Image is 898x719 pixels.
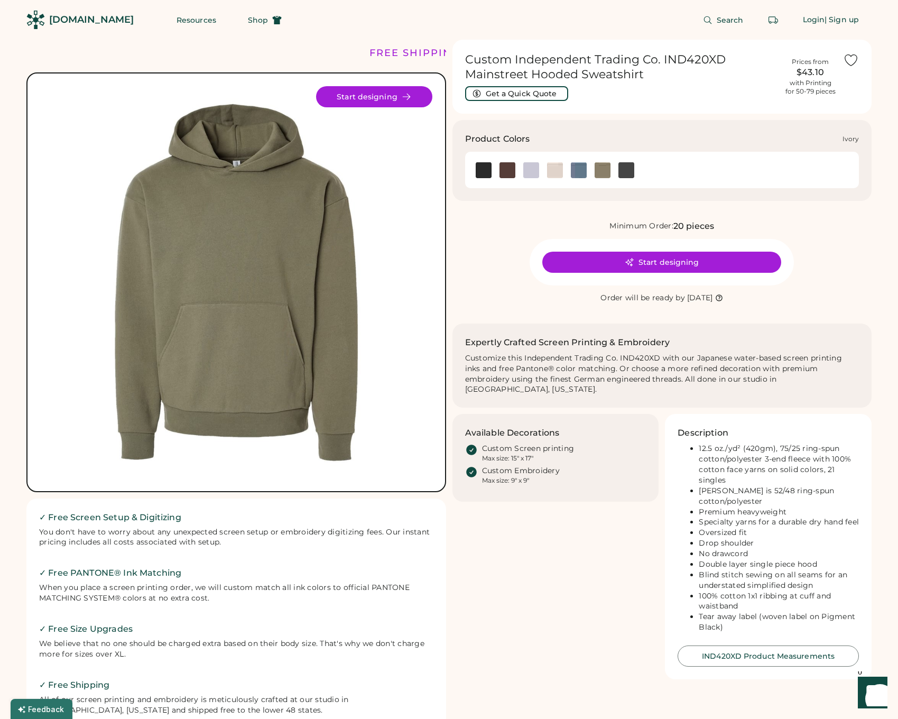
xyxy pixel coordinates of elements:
[699,559,859,570] li: Double layer single piece hood
[316,86,432,107] button: Start designing
[40,86,432,478] img: Independent Trading Co. IND420XD Product Image
[523,162,539,178] div: Grey Heather
[699,570,859,591] li: Blind stitch sewing on all seams for an understated simplified design
[699,538,859,549] li: Drop shoulder
[792,58,829,66] div: Prices from
[39,567,433,579] h2: ✓ Free PANTONE® Ink Matching
[547,162,563,178] div: Ivory
[49,13,134,26] div: [DOMAIN_NAME]
[482,444,575,454] div: Custom Screen printing
[39,527,433,548] div: You don't have to worry about any unexpected screen setup or embroidery digitizing fees. Our inst...
[595,162,610,178] div: Olive
[39,583,433,604] div: When you place a screen printing order, we will custom match all ink colors to official PANTONE M...
[476,162,492,178] div: Black
[699,612,859,633] li: Tear away label (woven label on Pigment Black)
[785,79,836,96] div: with Printing for 50-79 pieces
[717,16,744,24] span: Search
[465,336,670,349] h2: Expertly Crafted Screen Printing & Embroidery
[482,476,529,485] div: Max size: 9" x 9"
[618,162,634,178] div: Pigment Black
[687,293,713,303] div: [DATE]
[39,639,433,660] div: We believe that no one should be charged extra based on their body size. That's why we don't char...
[523,162,539,178] img: Grey Heather Swatch Image
[465,86,568,101] button: Get a Quick Quote
[699,528,859,538] li: Oversized fit
[678,646,859,667] button: IND420XD Product Measurements
[499,162,515,178] div: Brown
[673,220,714,233] div: 20 pieces
[40,86,432,478] div: IND420XD Style Image
[571,162,587,178] div: Magic Blue
[369,46,460,60] div: FREE SHIPPING
[699,507,859,518] li: Premium heavyweight
[690,10,756,31] button: Search
[848,671,893,717] iframe: Front Chat
[465,133,530,145] h3: Product Colors
[803,15,825,25] div: Login
[618,162,634,178] img: Pigment Black Swatch Image
[476,162,492,178] img: Black Swatch Image
[482,466,560,476] div: Custom Embroidery
[164,10,229,31] button: Resources
[235,10,294,31] button: Shop
[571,162,587,178] img: Magic Blue Swatch Image
[542,252,781,273] button: Start designing
[547,162,563,178] img: Ivory Swatch Image
[609,221,673,232] div: Minimum Order:
[39,511,433,524] h2: ✓ Free Screen Setup & Digitizing
[248,16,268,24] span: Shop
[699,517,859,528] li: Specialty yarns for a durable dry hand feel
[699,549,859,559] li: No drawcord
[499,162,515,178] img: Brown Swatch Image
[699,444,859,486] li: 12.5 oz./yd² (420gm), 75/25 ring-spun cotton/polyester 3-end fleece with 100% cotton face yarns o...
[595,162,610,178] img: Olive Swatch Image
[39,695,433,716] div: All of our screen printing and embroidery is meticulously crafted at our studio in [GEOGRAPHIC_DA...
[784,66,837,79] div: $43.10
[482,454,533,463] div: Max size: 15" x 17"
[26,11,45,29] img: Rendered Logo - Screens
[39,623,433,635] h2: ✓ Free Size Upgrades
[678,427,728,439] h3: Description
[39,679,433,692] h2: ✓ Free Shipping
[465,52,778,82] h1: Custom Independent Trading Co. IND420XD Mainstreet Hooded Sweatshirt
[465,353,859,395] div: Customize this Independent Trading Co. IND420XD with our Japanese water-based screen printing ink...
[843,135,859,143] div: Ivory
[600,293,685,303] div: Order will be ready by
[699,591,859,612] li: 100% cotton 1x1 ribbing at cuff and waistband
[699,486,859,507] li: [PERSON_NAME] is 52/48 ring-spun cotton/polyester
[763,10,784,31] button: Retrieve an order
[465,427,560,439] h3: Available Decorations
[825,15,859,25] div: | Sign up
